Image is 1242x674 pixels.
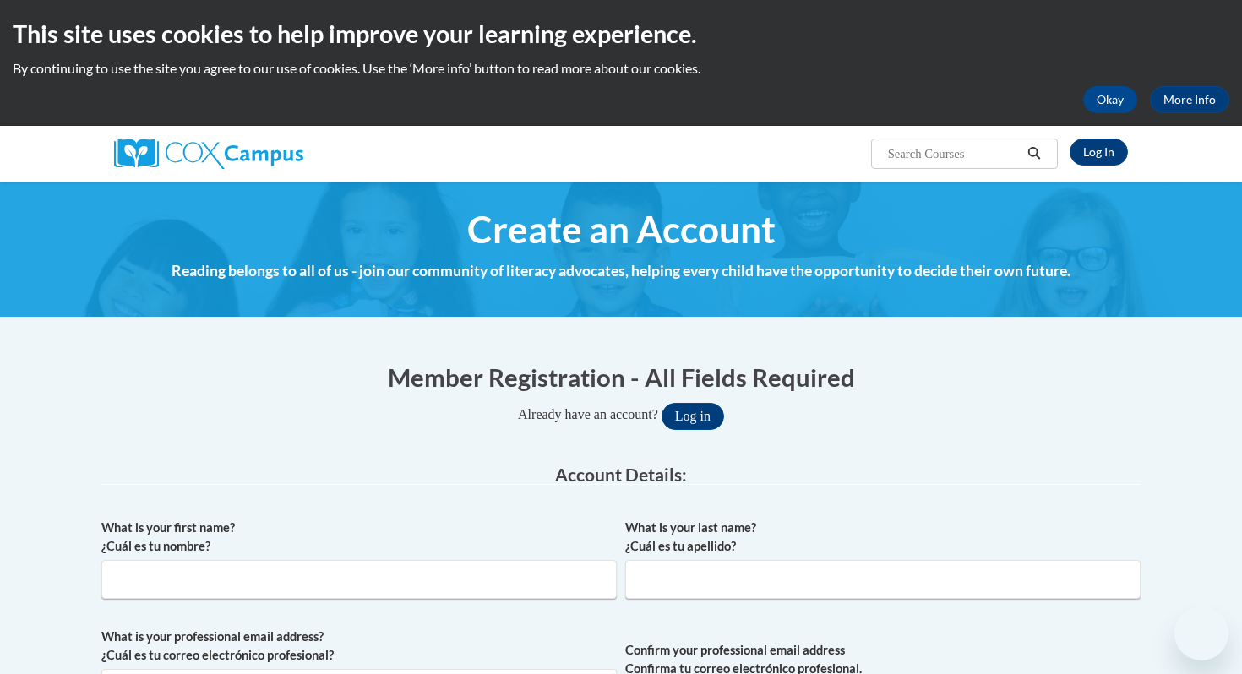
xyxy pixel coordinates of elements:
button: Log in [662,403,724,430]
h2: This site uses cookies to help improve your learning experience. [13,17,1229,51]
img: Cox Campus [114,139,303,169]
input: Search Courses [886,144,1021,164]
span: Already have an account? [518,407,658,421]
label: What is your last name? ¿Cuál es tu apellido? [625,519,1141,556]
label: What is your professional email address? ¿Cuál es tu correo electrónico profesional? [101,628,617,665]
iframe: Button to launch messaging window [1174,606,1228,660]
input: Metadata input [625,560,1141,599]
a: More Info [1150,86,1229,113]
h4: Reading belongs to all of us - join our community of literacy advocates, helping every child have... [101,260,1141,282]
span: Account Details: [555,464,687,485]
button: Search [1021,144,1047,164]
span: Create an Account [467,207,776,252]
button: Okay [1083,86,1137,113]
label: What is your first name? ¿Cuál es tu nombre? [101,519,617,556]
h1: Member Registration - All Fields Required [101,360,1141,394]
p: By continuing to use the site you agree to our use of cookies. Use the ‘More info’ button to read... [13,59,1229,78]
a: Log In [1070,139,1128,166]
input: Metadata input [101,560,617,599]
